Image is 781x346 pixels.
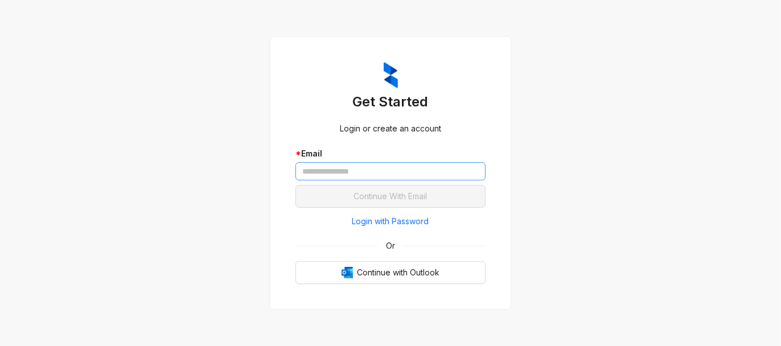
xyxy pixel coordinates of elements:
button: OutlookContinue with Outlook [295,261,486,284]
button: Continue With Email [295,185,486,208]
span: Login with Password [352,215,429,228]
span: Continue with Outlook [357,266,440,279]
span: Or [378,240,403,252]
h3: Get Started [295,93,486,111]
img: ZumaIcon [384,62,398,88]
button: Login with Password [295,212,486,230]
img: Outlook [342,267,353,278]
div: Login or create an account [295,122,486,135]
div: Email [295,147,486,160]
